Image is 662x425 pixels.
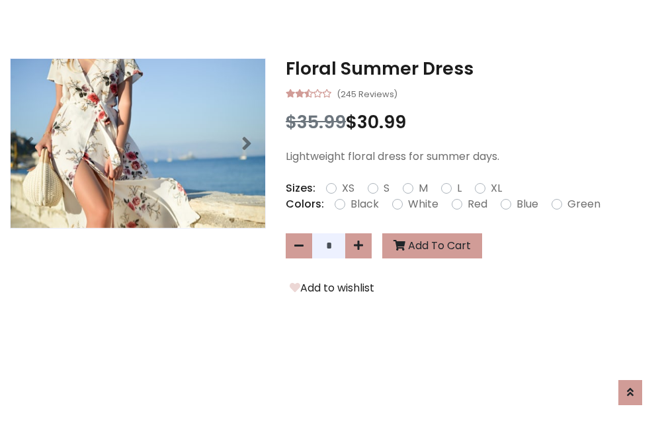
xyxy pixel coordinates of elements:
[11,59,265,228] img: Image
[337,85,397,101] small: (245 Reviews)
[382,233,482,258] button: Add To Cart
[286,112,652,133] h3: $
[457,180,462,196] label: L
[517,196,538,212] label: Blue
[286,180,315,196] p: Sizes:
[468,196,487,212] label: Red
[567,196,600,212] label: Green
[384,180,390,196] label: S
[286,58,652,79] h3: Floral Summer Dress
[491,180,502,196] label: XL
[357,110,406,134] span: 30.99
[286,280,378,297] button: Add to wishlist
[408,196,438,212] label: White
[286,196,324,212] p: Colors:
[286,149,652,165] p: Lightweight floral dress for summer days.
[342,180,354,196] label: XS
[351,196,379,212] label: Black
[419,180,428,196] label: M
[286,110,346,134] span: $35.99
